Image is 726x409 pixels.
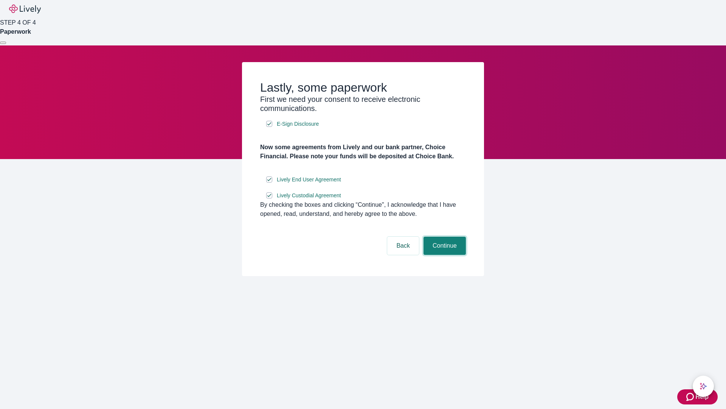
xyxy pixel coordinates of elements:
[277,192,341,200] span: Lively Custodial Agreement
[277,176,341,184] span: Lively End User Agreement
[700,382,707,390] svg: Lively AI Assistant
[277,120,319,128] span: E-Sign Disclosure
[9,5,41,14] img: Lively
[423,237,466,255] button: Continue
[260,80,466,95] h2: Lastly, some paperwork
[387,237,419,255] button: Back
[695,392,709,401] span: Help
[275,175,343,184] a: e-sign disclosure document
[686,392,695,401] svg: Zendesk support icon
[260,143,466,161] h4: Now some agreements from Lively and our bank partner, Choice Financial. Please note your funds wi...
[275,119,320,129] a: e-sign disclosure document
[693,376,714,397] button: chat
[260,200,466,219] div: By checking the boxes and clicking “Continue", I acknowledge that I have opened, read, understand...
[677,389,718,404] button: Zendesk support iconHelp
[275,191,343,200] a: e-sign disclosure document
[260,95,466,113] h3: First we need your consent to receive electronic communications.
